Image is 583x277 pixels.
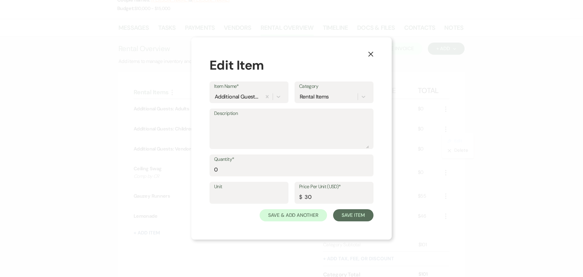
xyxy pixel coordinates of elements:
[300,93,329,101] div: Rental Items
[214,182,284,191] label: Unit
[333,209,373,221] button: Save Item
[214,82,284,91] label: Item Name*
[299,193,302,201] div: $
[299,182,369,191] label: Price Per Unit (USD)*
[214,155,369,164] label: Quantity*
[210,56,373,75] div: Edit Item
[215,93,260,101] div: Additional Guests: Children
[260,209,327,221] button: Save & Add Another
[299,82,369,91] label: Category
[214,109,369,118] label: Description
